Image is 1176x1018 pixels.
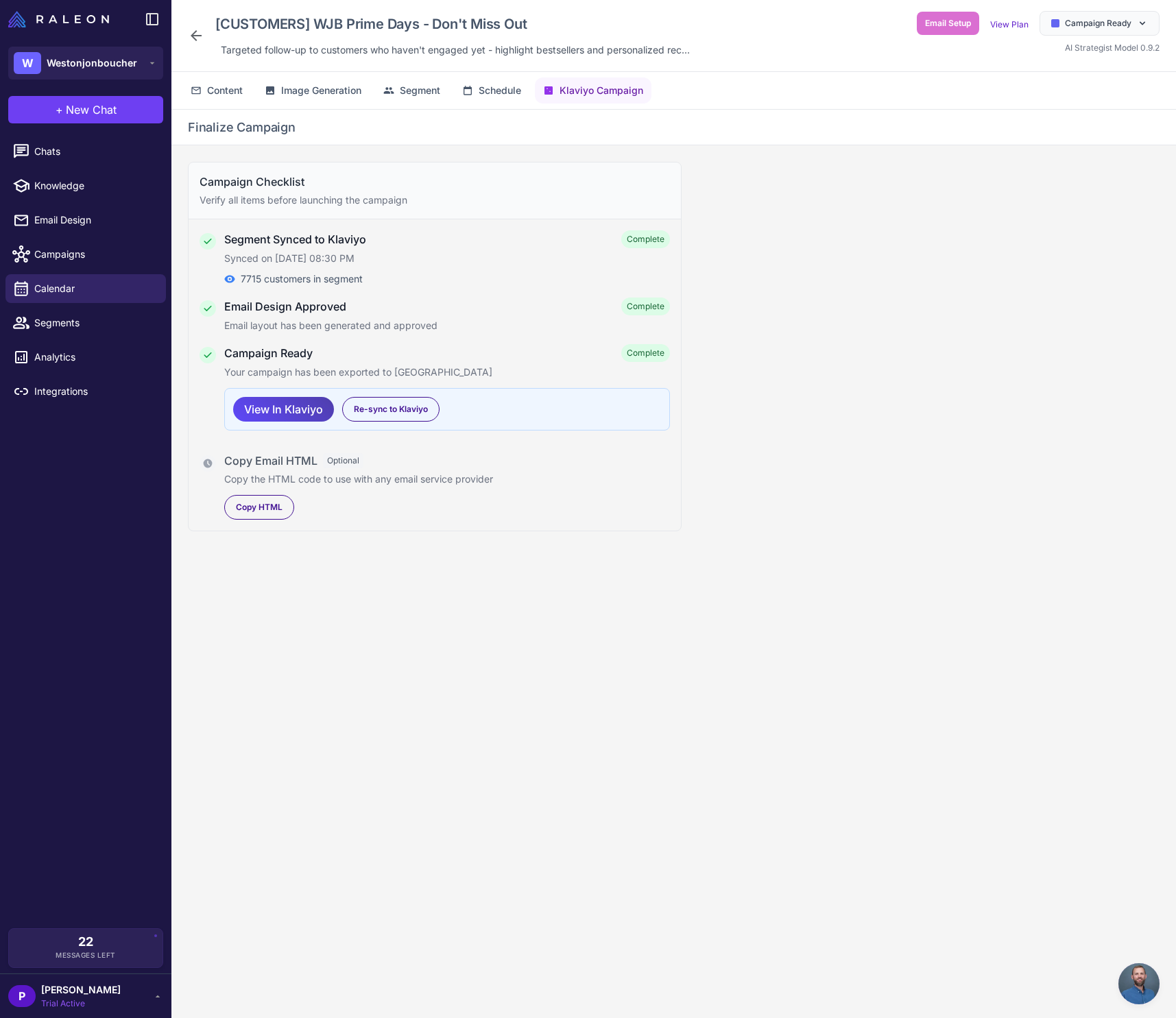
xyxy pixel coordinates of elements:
div: Open chat [1118,963,1160,1004]
button: Segment [375,77,448,104]
span: Campaign Ready [1065,17,1131,29]
a: Integrations [5,377,166,406]
span: Complete [621,298,670,315]
img: Raleon Logo [8,11,109,27]
span: Targeted follow-up to customers who haven't engaged yet - highlight bestsellers and personalized ... [221,43,690,58]
p: Your campaign has been exported to [GEOGRAPHIC_DATA] [224,365,670,380]
span: 7715 customers in segment [241,271,363,287]
div: Click to edit description [215,40,695,60]
span: Klaviyo Campaign [560,83,643,98]
span: Messages Left [56,950,116,960]
span: Email Design [34,213,155,228]
h2: Finalize Campaign [188,118,296,136]
button: Schedule [454,77,529,104]
p: Verify all items before launching the campaign [200,193,670,208]
span: Integrations [34,384,155,399]
span: Complete [621,230,670,248]
a: Calendar [5,274,166,303]
button: WWestonjonboucher [8,47,163,80]
span: View In Klaviyo [244,398,323,422]
span: Optional [323,453,363,468]
a: Segments [5,308,166,337]
a: Knowledge [5,171,166,200]
span: Image Generation [281,83,361,98]
h4: Email Design Approved [224,298,346,315]
span: Analytics [34,350,155,365]
a: Analytics [5,343,166,372]
a: View Plan [990,19,1029,29]
a: Raleon Logo [8,11,115,27]
a: Chats [5,137,166,166]
h4: Copy Email HTML [224,452,317,469]
div: Click to edit campaign name [210,11,695,37]
div: W [14,52,41,74]
button: +New Chat [8,96,163,123]
span: Email Setup [925,17,971,29]
div: P [8,985,36,1007]
button: Image Generation [256,77,370,104]
span: Westonjonboucher [47,56,137,71]
span: New Chat [66,101,117,118]
p: Copy the HTML code to use with any email service provider [224,472,670,487]
span: Campaigns [34,247,155,262]
span: 22 [78,936,93,948]
span: AI Strategist Model 0.9.2 [1065,43,1160,53]
span: Calendar [34,281,155,296]
span: + [56,101,63,118]
h3: Campaign Checklist [200,173,670,190]
span: Complete [621,344,670,362]
button: Klaviyo Campaign [535,77,651,104]
span: Copy HTML [236,501,283,513]
span: Schedule [479,83,521,98]
h4: Campaign Ready [224,345,313,361]
button: Content [182,77,251,104]
h4: Segment Synced to Klaviyo [224,231,366,247]
a: Campaigns [5,240,166,269]
span: Re-sync to Klaviyo [354,403,428,415]
span: Knowledge [34,178,155,193]
span: Segments [34,315,155,330]
span: Content [207,83,243,98]
span: Chats [34,144,155,159]
p: Synced on [DATE] 08:30 PM [224,251,670,266]
span: [PERSON_NAME] [41,982,121,997]
span: Trial Active [41,997,121,1010]
a: Email Design [5,206,166,234]
button: Email Setup [917,12,979,35]
span: Segment [400,83,440,98]
p: Email layout has been generated and approved [224,318,670,333]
